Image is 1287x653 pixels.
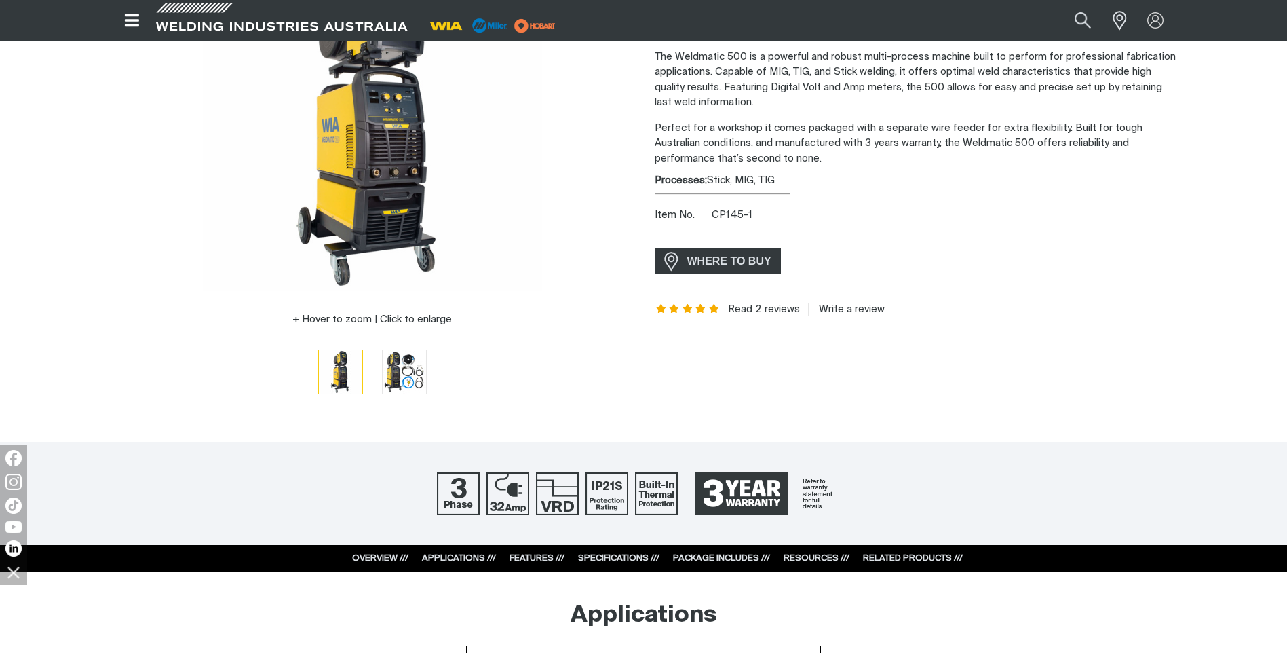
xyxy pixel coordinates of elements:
[863,554,963,563] a: RELATED PRODUCTS ///
[486,472,529,515] img: 32 Amp Supply Plug
[382,350,427,394] button: Go to slide 2
[578,554,659,563] a: SPECIFICATIONS ///
[510,20,560,31] a: miller
[318,350,363,394] button: Go to slide 1
[784,554,849,563] a: RESOURCES ///
[655,175,707,185] strong: Processes:
[5,540,22,557] img: LinkedIn
[655,173,1176,189] div: Stick, MIG, TIG
[685,466,850,521] a: 3 Year Warranty
[655,248,782,274] a: WHERE TO BUY
[655,208,710,223] span: Item No.
[678,250,780,272] span: WHERE TO BUY
[673,554,770,563] a: PACKAGE INCLUDES ///
[5,498,22,514] img: TikTok
[352,554,408,563] a: OVERVIEW ///
[808,303,885,316] a: Write a review
[655,121,1176,167] p: Perfect for a workshop it comes packaged with a separate wire feeder for extra flexibility. Built...
[728,303,800,316] a: Read 2 reviews
[2,561,25,584] img: hide socials
[655,50,1176,111] p: The Weldmatic 500 is a powerful and robust multi-process machine built to perform for professiona...
[655,305,721,314] span: Rating: 5
[1042,5,1105,36] input: Product name or item number...
[437,472,480,515] img: Three Phase
[284,312,460,328] button: Hover to zoom | Click to enlarge
[5,450,22,466] img: Facebook
[571,601,717,631] h2: Applications
[585,472,628,515] img: IP21S Protection Rating
[510,16,560,36] img: miller
[510,554,564,563] a: FEATURES ///
[536,472,579,515] img: Voltage Reduction Device
[1060,5,1106,36] button: Search products
[5,474,22,490] img: Instagram
[383,350,426,394] img: Weldmatic 500
[422,554,496,563] a: APPLICATIONS ///
[319,350,362,394] img: Weldmatic 500
[5,521,22,533] img: YouTube
[712,210,752,220] span: CP145-1
[635,472,678,515] img: Built In Thermal Protection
